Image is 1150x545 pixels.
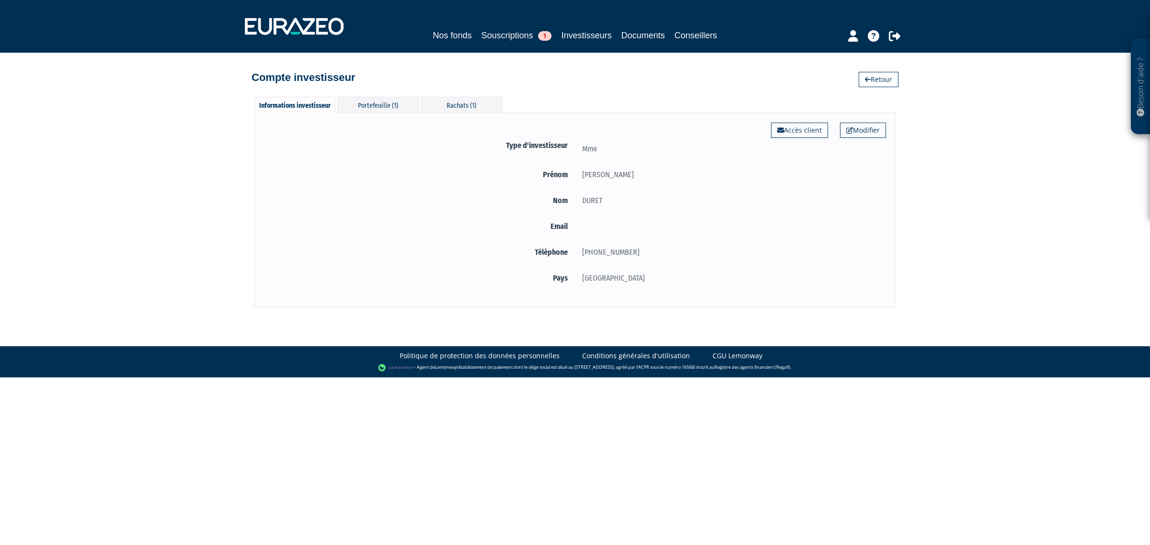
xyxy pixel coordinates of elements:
[575,272,886,284] div: [GEOGRAPHIC_DATA]
[264,169,575,181] label: Prénom
[1135,44,1146,130] p: Besoin d'aide ?
[254,97,335,113] div: Informations investisseur
[575,143,886,155] div: Mme
[421,97,502,113] div: Rachats (1)
[713,351,762,361] a: CGU Lemonway
[400,351,560,361] a: Politique de protection des données personnelles
[245,18,344,35] img: 1732889491-logotype_eurazeo_blanc_rvb.png
[252,72,355,83] h4: Compte investisseur
[337,97,419,113] div: Portefeuille (1)
[561,29,611,44] a: Investisseurs
[675,29,717,42] a: Conseillers
[582,351,690,361] a: Conditions générales d'utilisation
[575,194,886,206] div: DURET
[621,29,665,42] a: Documents
[264,194,575,206] label: Nom
[264,139,575,151] label: Type d'investisseur
[378,363,415,373] img: logo-lemonway.png
[538,31,552,41] span: 1
[264,272,575,284] label: Pays
[859,72,898,87] a: Retour
[433,29,471,42] a: Nos fonds
[10,363,1140,373] div: - Agent de (établissement de paiement dont le siège social est situé au [STREET_ADDRESS], agréé p...
[264,220,575,232] label: Email
[575,246,886,258] div: [PHONE_NUMBER]
[435,364,457,371] a: Lemonway
[481,29,552,42] a: Souscriptions1
[575,169,886,181] div: [PERSON_NAME]
[714,364,790,371] a: Registre des agents financiers (Regafi)
[771,123,828,138] a: Accès client
[264,246,575,258] label: Téléphone
[840,123,886,138] a: Modifier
